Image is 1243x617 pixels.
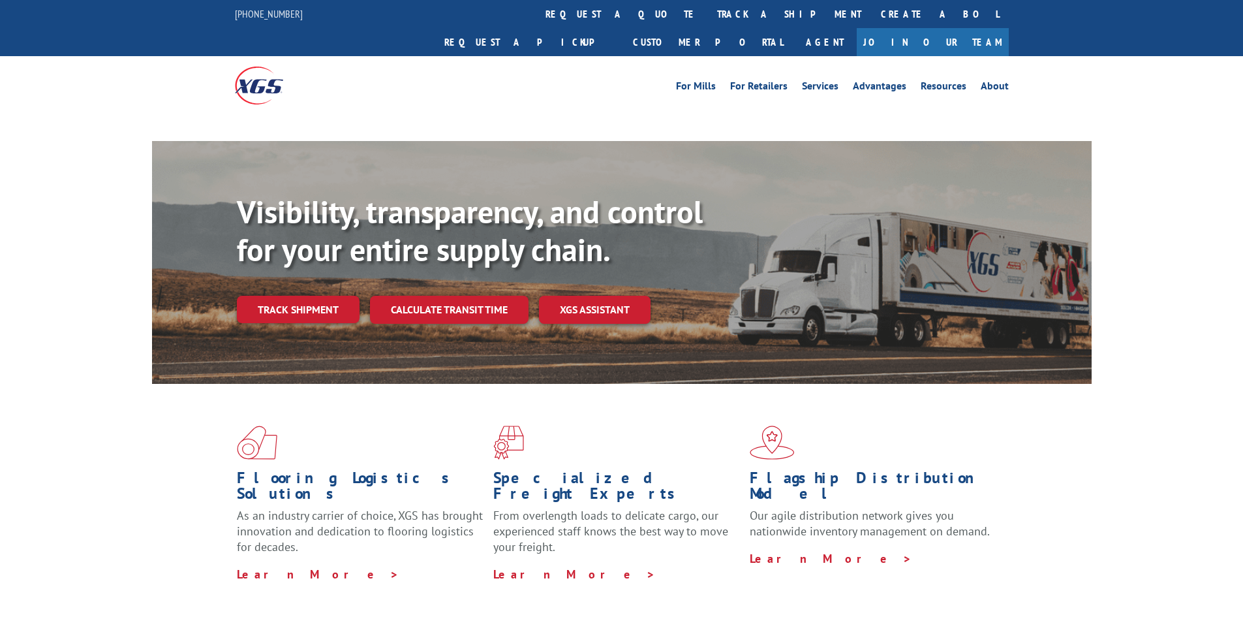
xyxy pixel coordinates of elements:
a: Customer Portal [623,28,793,56]
a: XGS ASSISTANT [539,296,651,324]
a: Services [802,81,838,95]
a: Learn More > [750,551,912,566]
a: Agent [793,28,857,56]
a: Advantages [853,81,906,95]
a: Learn More > [493,567,656,582]
h1: Flagship Distribution Model [750,470,996,508]
a: Join Our Team [857,28,1009,56]
a: About [981,81,1009,95]
img: xgs-icon-total-supply-chain-intelligence-red [237,426,277,460]
span: Our agile distribution network gives you nationwide inventory management on demand. [750,508,990,539]
a: Calculate transit time [370,296,529,324]
a: For Mills [676,81,716,95]
h1: Flooring Logistics Solutions [237,470,483,508]
a: For Retailers [730,81,788,95]
p: From overlength loads to delicate cargo, our experienced staff knows the best way to move your fr... [493,508,740,566]
a: Track shipment [237,296,360,323]
a: [PHONE_NUMBER] [235,7,303,20]
h1: Specialized Freight Experts [493,470,740,508]
a: Resources [921,81,966,95]
a: Request a pickup [435,28,623,56]
span: As an industry carrier of choice, XGS has brought innovation and dedication to flooring logistics... [237,508,483,554]
img: xgs-icon-focused-on-flooring-red [493,426,524,460]
img: xgs-icon-flagship-distribution-model-red [750,426,795,460]
a: Learn More > [237,567,399,582]
b: Visibility, transparency, and control for your entire supply chain. [237,191,703,270]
